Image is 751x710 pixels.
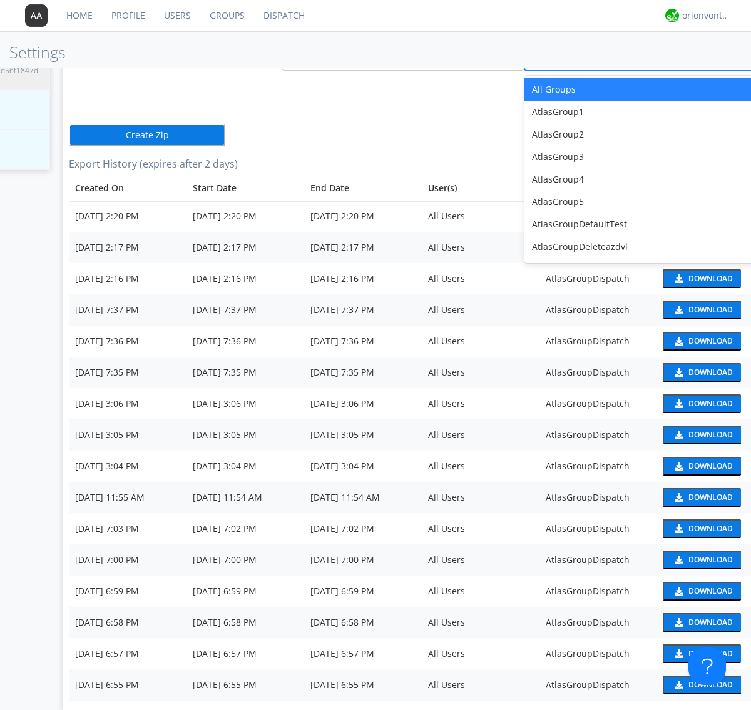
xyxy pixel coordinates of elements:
button: Download [663,676,741,694]
img: download media button [673,337,683,346]
div: [DATE] 7:37 PM [75,304,180,316]
div: [DATE] 2:17 PM [310,241,416,254]
div: AtlasGroupDispatch [546,679,651,691]
div: [DATE] 6:55 PM [75,679,180,691]
div: [DATE] 2:17 PM [193,241,298,254]
button: Download [663,519,741,538]
div: AtlasGroupDispatch [546,616,651,629]
div: Download [688,681,733,689]
div: [DATE] 3:06 PM [193,397,298,410]
div: [DATE] 7:00 PM [193,554,298,566]
button: Download [663,426,741,444]
th: Toggle SortBy [69,176,186,201]
div: AtlasGroupDispatch [546,491,651,504]
button: Download [663,394,741,413]
div: Download [688,494,733,501]
div: Download [688,525,733,532]
div: [DATE] 2:16 PM [310,272,416,285]
div: AtlasGroupDispatch [546,429,651,441]
div: [DATE] 6:58 PM [75,616,180,629]
div: [DATE] 3:04 PM [193,460,298,472]
div: AtlasGroupDispatch [546,460,651,472]
div: Download [688,369,733,376]
button: Download [663,488,741,507]
img: download media button [673,399,683,408]
div: [DATE] 3:04 PM [75,460,180,472]
button: Download [663,332,741,351]
div: [DATE] 7:36 PM [193,335,298,347]
div: [DATE] 7:00 PM [310,554,416,566]
div: [DATE] 6:55 PM [193,679,298,691]
img: download media button [673,587,683,596]
button: Download [663,363,741,382]
div: All Users [428,304,533,316]
div: [DATE] 2:20 PM [310,210,416,222]
img: download media button [673,431,683,439]
div: AtlasGroupDispatch [546,397,651,410]
div: [DATE] 7:35 PM [193,366,298,379]
button: Download [663,644,741,663]
div: Download [688,556,733,564]
div: [DATE] 11:54 AM [310,491,416,504]
div: Download [688,431,733,439]
div: [DATE] 6:59 PM [75,585,180,597]
div: All Users [428,335,533,347]
div: [DATE] 7:37 PM [193,304,298,316]
div: All Users [428,460,533,472]
div: [DATE] 7:02 PM [193,522,298,535]
img: 29d36aed6fa347d5a1537e7736e6aa13 [665,9,679,22]
div: [DATE] 6:59 PM [193,585,298,597]
div: All Users [428,366,533,379]
div: Download [688,337,733,345]
img: download media button [673,556,683,564]
button: Download [663,301,741,319]
div: Download [688,587,733,595]
div: AtlasGroupDispatch [546,554,651,566]
div: [DATE] 7:36 PM [310,335,416,347]
div: All Users [428,491,533,504]
div: [DATE] 7:37 PM [310,304,416,316]
th: User(s) [422,176,539,201]
div: All Users [428,679,533,691]
div: [DATE] 7:02 PM [310,522,416,535]
div: AtlasGroupDispatch [546,272,651,285]
div: [DATE] 6:57 PM [75,647,180,660]
img: download media button [673,462,683,471]
div: All Users [428,585,533,597]
div: [DATE] 6:57 PM [193,647,298,660]
div: [DATE] 3:05 PM [193,429,298,441]
div: Download [688,400,733,407]
div: All Users [428,554,533,566]
div: [DATE] 7:36 PM [75,335,180,347]
div: [DATE] 2:20 PM [193,210,298,222]
div: All Users [428,272,533,285]
div: [DATE] 6:55 PM [310,679,416,691]
div: [DATE] 6:58 PM [310,616,416,629]
div: [DATE] 6:58 PM [193,616,298,629]
button: Create Zip [69,124,225,146]
div: Download [688,275,733,282]
button: Download [663,551,741,569]
div: [DATE] 3:06 PM [75,397,180,410]
div: [DATE] 3:05 PM [310,429,416,441]
button: Download [663,269,741,288]
button: Download [663,457,741,476]
img: download media button [673,681,683,689]
div: All Users [428,397,533,410]
div: All Users [428,210,533,222]
div: [DATE] 7:03 PM [75,522,180,535]
div: [DATE] 3:06 PM [310,397,416,410]
div: [DATE] 2:17 PM [75,241,180,254]
div: Download [688,306,733,314]
img: download media button [673,649,683,658]
div: All Users [428,241,533,254]
img: download media button [673,306,683,314]
div: [DATE] 6:59 PM [310,585,416,597]
div: [DATE] 11:55 AM [75,491,180,504]
div: AtlasGroupDispatch [546,647,651,660]
div: orionvontas+atlas+automation+org2 [682,9,729,22]
img: 373638.png [25,4,48,27]
div: All Users [428,647,533,660]
button: Download [663,582,741,601]
div: [DATE] 2:16 PM [75,272,180,285]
